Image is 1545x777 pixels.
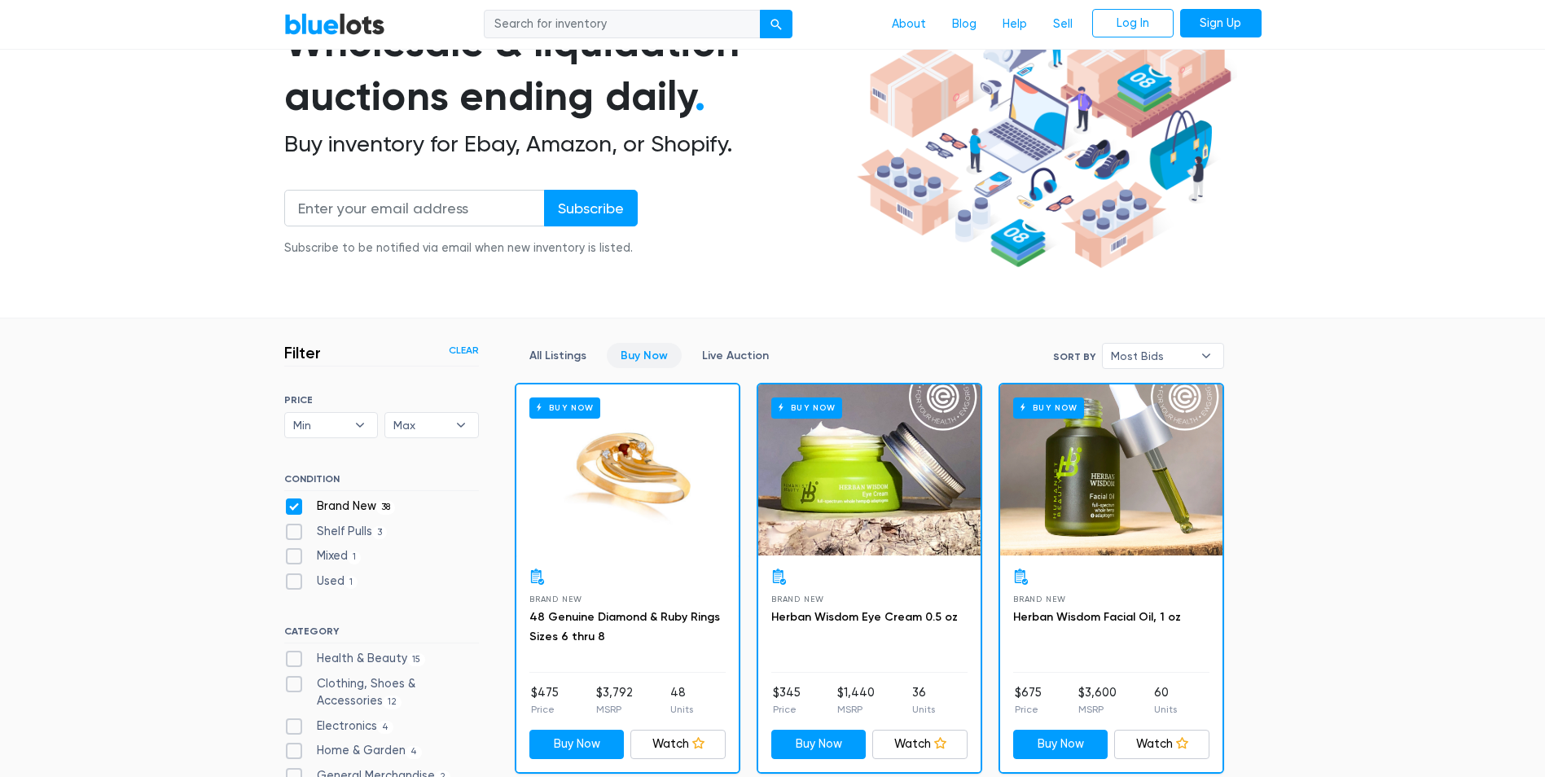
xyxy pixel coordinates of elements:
[345,576,358,589] span: 1
[1013,610,1181,624] a: Herban Wisdom Facial Oil, 1 oz
[531,702,559,717] p: Price
[1111,344,1192,368] span: Most Bids
[758,384,981,555] a: Buy Now
[383,696,402,709] span: 12
[372,526,388,539] span: 3
[343,413,377,437] b: ▾
[670,684,693,717] li: 48
[872,730,968,759] a: Watch
[939,9,990,40] a: Blog
[284,239,638,257] div: Subscribe to be notified via email when new inventory is listed.
[1154,702,1177,717] p: Units
[1013,730,1108,759] a: Buy Now
[912,702,935,717] p: Units
[990,9,1040,40] a: Help
[531,684,559,717] li: $475
[1092,9,1174,38] a: Log In
[596,702,633,717] p: MSRP
[444,413,478,437] b: ▾
[284,523,388,541] label: Shelf Pulls
[1154,684,1177,717] li: 60
[607,343,682,368] a: Buy Now
[284,718,394,735] label: Electronics
[407,653,426,666] span: 15
[516,384,739,555] a: Buy Now
[1053,349,1095,364] label: Sort By
[348,551,362,564] span: 1
[284,498,396,516] label: Brand New
[377,721,394,734] span: 4
[771,595,824,604] span: Brand New
[293,413,347,437] span: Min
[1189,344,1223,368] b: ▾
[529,730,625,759] a: Buy Now
[529,610,720,643] a: 48 Genuine Diamond & Ruby Rings Sizes 6 thru 8
[376,501,396,514] span: 38
[284,190,545,226] input: Enter your email address
[449,343,479,358] a: Clear
[837,702,875,717] p: MSRP
[284,12,385,36] a: BlueLots
[393,413,447,437] span: Max
[284,473,479,491] h6: CONDITION
[1015,684,1042,717] li: $675
[284,650,426,668] label: Health & Beauty
[284,626,479,643] h6: CATEGORY
[284,547,362,565] label: Mixed
[1040,9,1086,40] a: Sell
[284,675,479,710] label: Clothing, Shoes & Accessories
[596,684,633,717] li: $3,792
[771,730,867,759] a: Buy Now
[406,746,423,759] span: 4
[773,684,801,717] li: $345
[284,15,851,124] h1: Wholesale & liquidation auctions ending daily
[1013,397,1084,418] h6: Buy Now
[1078,684,1117,717] li: $3,600
[284,130,851,158] h2: Buy inventory for Ebay, Amazon, or Shopify.
[1180,9,1262,38] a: Sign Up
[1114,730,1209,759] a: Watch
[670,702,693,717] p: Units
[1015,702,1042,717] p: Price
[630,730,726,759] a: Watch
[544,190,638,226] input: Subscribe
[284,742,423,760] label: Home & Garden
[879,9,939,40] a: About
[1013,595,1066,604] span: Brand New
[837,684,875,717] li: $1,440
[284,343,321,362] h3: Filter
[773,702,801,717] p: Price
[284,394,479,406] h6: PRICE
[529,397,600,418] h6: Buy Now
[1078,702,1117,717] p: MSRP
[771,610,958,624] a: Herban Wisdom Eye Cream 0.5 oz
[695,72,705,121] span: .
[912,684,935,717] li: 36
[688,343,783,368] a: Live Auction
[529,595,582,604] span: Brand New
[516,343,600,368] a: All Listings
[1000,384,1222,555] a: Buy Now
[284,573,358,590] label: Used
[484,10,761,39] input: Search for inventory
[771,397,842,418] h6: Buy Now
